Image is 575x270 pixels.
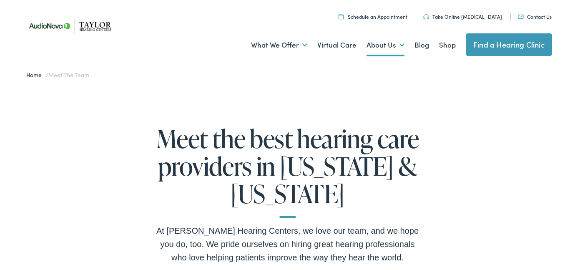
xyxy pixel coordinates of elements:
a: Blog [414,30,429,61]
span: Meet the Team [48,71,89,79]
img: utility icon [518,15,524,19]
img: utility icon [339,14,344,19]
a: What We Offer [251,30,307,61]
span: / [26,71,89,79]
a: Find a Hearing Clinic [466,33,552,56]
a: Virtual Care [317,30,357,61]
a: Shop [439,30,456,61]
h1: Meet the best hearing care providers in [US_STATE] & [US_STATE] [154,125,421,218]
a: Contact Us [518,13,552,20]
a: Home [26,71,46,79]
a: About Us [367,30,404,61]
a: Schedule an Appointment [339,13,407,20]
div: At [PERSON_NAME] Hearing Centers, we love our team, and we hope you do, too. We pride ourselves o... [154,224,421,264]
img: utility icon [423,14,429,19]
a: Take Online [MEDICAL_DATA] [423,13,502,20]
